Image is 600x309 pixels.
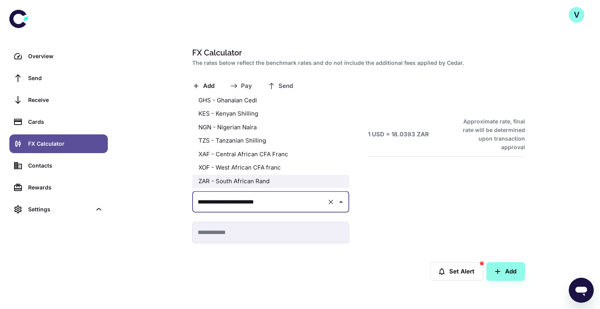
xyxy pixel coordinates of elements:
iframe: Button to launch messaging window [569,278,594,303]
a: Rewards [9,178,108,197]
li: ZAR - South African Rand [192,175,349,188]
span: Pay [241,82,252,90]
a: Contacts [9,156,108,175]
li: GHS - Ghanaian Cedi [192,94,349,107]
li: TZS - Tanzanian Shilling [192,134,349,148]
h2: The rates below reflect the benchmark rates and do not include the additional fees applied by Cedar. [192,59,522,67]
div: Send [28,74,103,82]
div: Receive [28,96,103,104]
button: Clear [325,196,336,207]
h6: 1 USD = 18.0393 ZAR [368,130,429,139]
a: FX Calculator [9,134,108,153]
a: Overview [9,47,108,66]
li: XAF - Central African CFA Franc [192,148,349,161]
div: Contacts [28,161,103,170]
div: Settings [28,205,91,214]
button: Set Alert [430,262,483,281]
h6: Approximate rate, final rate will be determined upon transaction approval [454,117,525,152]
a: Send [9,69,108,88]
h1: FX Calculator [192,47,522,59]
div: Overview [28,52,103,61]
span: Send [279,82,293,90]
li: KES - Kenyan Shilling [192,107,349,121]
div: Rewards [28,183,103,192]
button: Close [336,196,346,207]
li: NGN - Nigerian Naira [192,121,349,134]
div: Cards [28,118,103,126]
li: XOF - West African CFA franc [192,161,349,175]
button: Add [486,262,525,281]
div: Settings [9,200,108,219]
a: Cards [9,113,108,131]
a: Receive [9,91,108,109]
div: FX Calculator [28,139,103,148]
span: Add [203,82,214,90]
button: V [569,7,584,23]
